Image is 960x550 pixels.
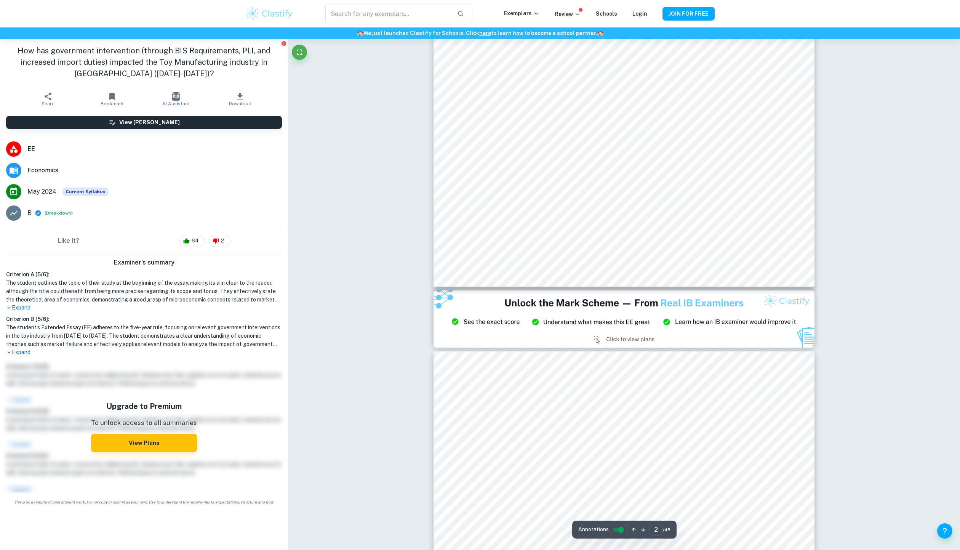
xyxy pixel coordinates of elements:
button: Breakdown [46,210,71,216]
button: Download [208,88,272,110]
span: 🏫 [597,30,603,36]
p: Expand [6,304,282,312]
a: here [479,30,491,36]
button: View Plans [91,434,197,452]
img: Clastify logo [245,6,294,21]
button: AI Assistant [144,88,208,110]
span: AI Assistant [162,101,190,106]
p: Review [555,10,581,18]
span: Annotations [578,526,609,534]
h6: Criterion A [ 5 / 6 ]: [6,270,282,279]
h6: Criterion B [ 5 / 6 ]: [6,315,282,323]
div: This exemplar is based on the current syllabus. Feel free to refer to it for inspiration/ideas wh... [62,188,108,196]
button: Report issue [281,40,286,46]
button: Bookmark [80,88,144,110]
span: Download [229,101,251,106]
button: Help and Feedback [937,523,952,539]
h1: The student’s Extended Essay (EE) adheres to the five-year rule, focusing on relevant government ... [6,323,282,348]
h6: We just launched Clastify for Schools. Click to learn how to become a school partner. [2,29,958,37]
div: 64 [179,235,205,247]
span: This is an example of past student work. Do not copy or submit as your own. Use to understand the... [3,499,285,505]
span: Share [42,101,54,106]
span: ( ) [45,210,73,217]
button: JOIN FOR FREE [662,7,715,21]
span: 2 [217,237,228,245]
a: Schools [596,11,617,17]
p: B [27,208,32,218]
p: Expand [6,348,282,356]
img: AI Assistant [172,92,180,101]
button: Fullscreen [292,45,307,60]
h6: Like it? [58,236,79,245]
span: 🏫 [357,30,363,36]
button: View [PERSON_NAME] [6,116,282,129]
h1: The student outlines the topic of their study at the beginning of the essay, making its aim clear... [6,279,282,304]
a: Login [632,11,647,17]
h1: How has government intervention (through BIS Requirements, PLI, and increased import duties) impa... [6,45,282,79]
h5: Upgrade to Premium [91,401,197,412]
p: To unlock access to all summaries [91,418,197,428]
span: 64 [187,237,203,245]
h6: Examiner's summary [3,258,285,267]
button: Share [16,88,80,110]
p: Exemplars [504,9,539,18]
span: EE [27,144,282,154]
img: Ad [434,290,814,348]
h6: View [PERSON_NAME] [119,118,180,127]
span: May 2024 [27,187,56,196]
span: Bookmark [101,101,124,106]
div: 2 [209,235,230,247]
span: / 48 [663,526,670,533]
span: Economics [27,166,282,175]
span: Current Syllabus [62,188,108,196]
input: Search for any exemplars... [325,3,451,24]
